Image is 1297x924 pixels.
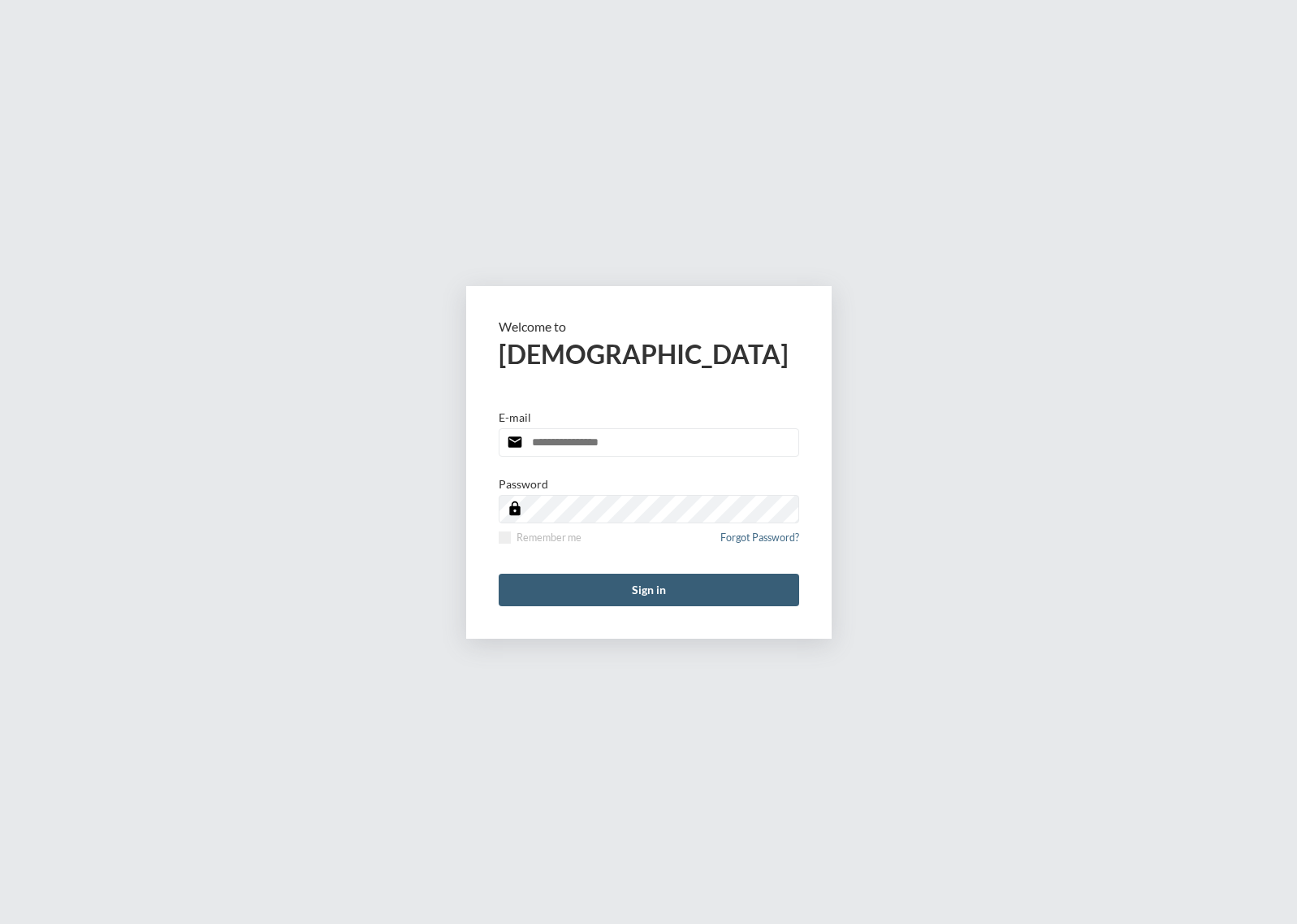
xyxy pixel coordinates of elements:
[499,319,799,334] p: Welcome to
[499,477,548,491] p: Password
[499,574,799,606] button: Sign in
[720,531,799,553] a: Forgot Password?
[499,338,799,370] h2: [DEMOGRAPHIC_DATA]
[499,410,531,424] p: E-mail
[499,531,581,544] label: Remember me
